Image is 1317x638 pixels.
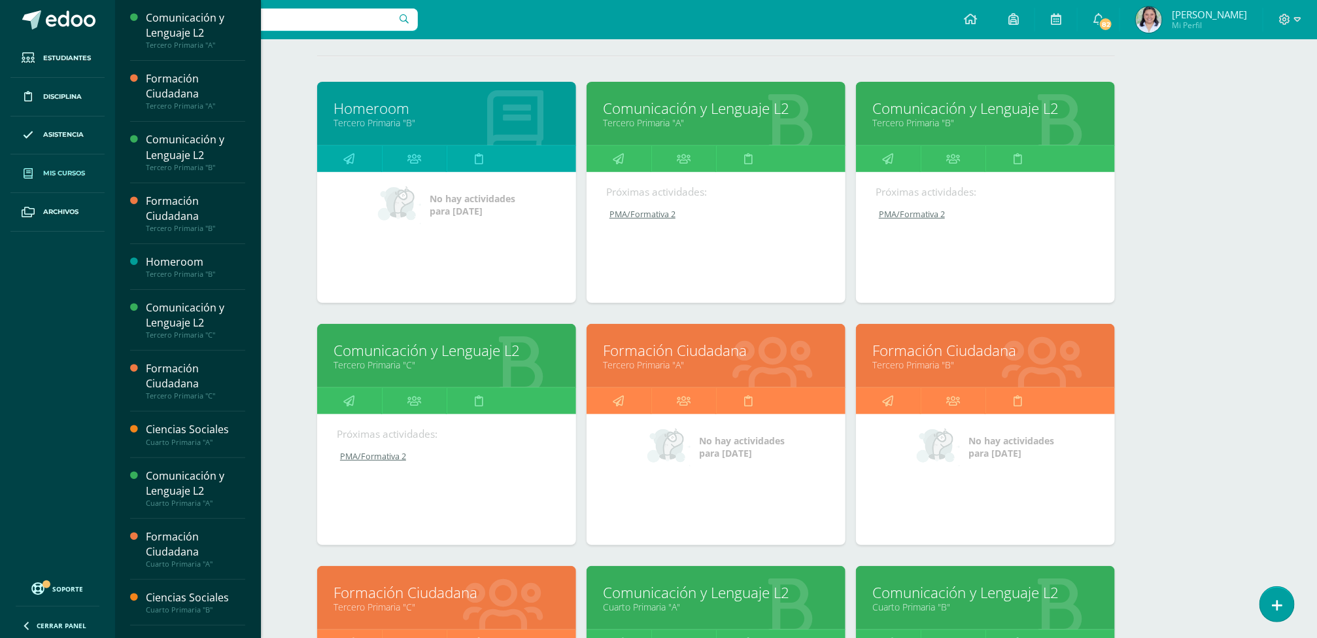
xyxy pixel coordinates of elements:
[876,209,1097,220] a: PMA/Formativa 2
[124,9,418,31] input: Busca un usuario...
[146,10,245,41] div: Comunicación y Lenguaje L2
[700,434,785,459] span: No hay actividades para [DATE]
[146,590,245,614] a: Ciencias SocialesCuarto Primaria "B"
[334,582,560,603] a: Formación Ciudadana
[10,154,105,193] a: Mis cursos
[337,451,558,462] a: PMA/Formativa 2
[146,438,245,447] div: Cuarto Primaria "A"
[917,427,960,467] img: no_activities_small.png
[334,359,560,371] a: Tercero Primaria "C"
[872,116,1099,129] a: Tercero Primaria "B"
[146,224,245,233] div: Tercero Primaria "B"
[146,422,245,437] div: Ciencias Sociales
[146,132,245,171] a: Comunicación y Lenguaje L2Tercero Primaria "B"
[647,427,691,467] img: no_activities_small.png
[146,132,245,162] div: Comunicación y Lenguaje L2
[10,78,105,116] a: Disciplina
[146,590,245,605] div: Ciencias Sociales
[334,340,560,361] a: Comunicación y Lenguaje L2
[37,621,86,630] span: Cerrar panel
[146,41,245,50] div: Tercero Primaria "A"
[10,39,105,78] a: Estudiantes
[603,116,829,129] a: Tercero Primaria "A"
[146,71,245,111] a: Formación CiudadanaTercero Primaria "A"
[603,601,829,613] a: Cuarto Primaria "A"
[378,185,421,224] img: no_activities_small.png
[146,101,245,111] div: Tercero Primaria "A"
[1099,17,1113,31] span: 82
[146,194,245,233] a: Formación CiudadanaTercero Primaria "B"
[146,270,245,279] div: Tercero Primaria "B"
[603,98,829,118] a: Comunicación y Lenguaje L2
[146,391,245,400] div: Tercero Primaria "C"
[43,92,82,102] span: Disciplina
[10,193,105,232] a: Archivos
[146,559,245,569] div: Cuarto Primaria "A"
[43,168,85,179] span: Mis cursos
[146,422,245,446] a: Ciencias SocialesCuarto Primaria "A"
[146,529,245,559] div: Formación Ciudadana
[872,582,1099,603] a: Comunicación y Lenguaje L2
[603,359,829,371] a: Tercero Primaria "A"
[334,601,560,613] a: Tercero Primaria "C"
[337,427,556,441] div: Próximas actividades:
[146,255,245,279] a: HomeroomTercero Primaria "B"
[146,361,245,400] a: Formación CiudadanaTercero Primaria "C"
[146,469,245,508] a: Comunicación y Lenguaje L2Cuarto Primaria "A"
[1172,20,1247,31] span: Mi Perfil
[969,434,1055,459] span: No hay actividades para [DATE]
[146,499,245,508] div: Cuarto Primaria "A"
[146,529,245,569] a: Formación CiudadanaCuarto Primaria "A"
[430,192,516,217] span: No hay actividades para [DATE]
[872,601,1099,613] a: Cuarto Primaria "B"
[603,340,829,361] a: Formación Ciudadana
[16,579,99,597] a: Soporte
[606,209,827,220] a: PMA/Formativa 2
[872,340,1099,361] a: Formación Ciudadana
[43,53,91,63] span: Estudiantes
[146,71,245,101] div: Formación Ciudadana
[872,98,1099,118] a: Comunicación y Lenguaje L2
[43,207,78,217] span: Archivos
[10,116,105,155] a: Asistencia
[146,361,245,391] div: Formación Ciudadana
[146,10,245,50] a: Comunicación y Lenguaje L2Tercero Primaria "A"
[1172,8,1247,21] span: [PERSON_NAME]
[146,330,245,340] div: Tercero Primaria "C"
[146,300,245,340] a: Comunicación y Lenguaje L2Tercero Primaria "C"
[146,255,245,270] div: Homeroom
[876,185,1095,199] div: Próximas actividades:
[872,359,1099,371] a: Tercero Primaria "B"
[1136,7,1162,33] img: 2e6c258da9ccee66aa00087072d4f1d6.png
[334,98,560,118] a: Homeroom
[146,194,245,224] div: Formación Ciudadana
[146,300,245,330] div: Comunicación y Lenguaje L2
[146,469,245,499] div: Comunicación y Lenguaje L2
[146,605,245,614] div: Cuarto Primaria "B"
[603,582,829,603] a: Comunicación y Lenguaje L2
[606,185,826,199] div: Próximas actividades:
[43,130,84,140] span: Asistencia
[53,584,84,594] span: Soporte
[334,116,560,129] a: Tercero Primaria "B"
[146,163,245,172] div: Tercero Primaria "B"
